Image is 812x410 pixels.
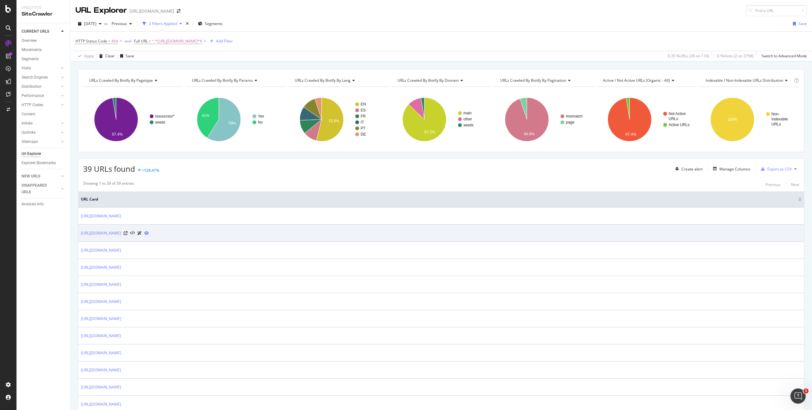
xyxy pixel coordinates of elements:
[706,78,783,83] span: Indexable / Non-Indexable URLs distribution
[673,164,703,174] button: Create alert
[391,92,491,147] svg: A chart.
[104,21,109,26] span: vs
[125,38,131,44] button: and
[361,120,364,125] text: IT
[719,166,750,172] div: Manage Columns
[137,230,142,236] a: AI Url Details
[75,51,94,61] button: Apply
[185,21,190,27] div: times
[118,51,134,61] button: Save
[22,129,59,136] a: Outlinks
[803,388,809,394] span: 1
[129,8,174,14] div: [URL][DOMAIN_NAME]
[424,130,435,134] text: 87.2%
[22,102,59,108] a: HTTP Codes
[22,201,66,208] a: Analysis Info
[81,298,121,305] a: [URL][DOMAIN_NAME]
[22,120,59,127] a: Inlinks
[111,37,118,46] span: 404
[81,316,121,322] a: [URL][DOMAIN_NAME]
[625,132,636,137] text: 97.4%
[81,401,121,407] a: [URL][DOMAIN_NAME]
[361,126,366,131] text: PT
[22,129,36,136] div: Outlinks
[767,166,792,172] div: Export as CSV
[22,56,66,62] a: Segments
[22,111,35,118] div: Content
[22,74,59,81] a: Search Engines
[22,138,38,145] div: Sitemaps
[759,51,807,61] button: Switch to Advanced Mode
[216,38,233,44] div: Add Filter
[22,93,44,99] div: Performance
[22,28,49,35] div: CURRENT URLS
[22,138,59,145] a: Sitemaps
[81,384,121,390] a: [URL][DOMAIN_NAME]
[228,121,236,125] text: 59%
[681,166,703,172] div: Create alert
[524,132,534,136] text: 94.9%
[765,182,781,187] div: Previous
[207,37,233,45] button: Add Filter
[22,182,54,195] div: DISAPPEARED URLS
[191,75,280,86] h4: URLs Crawled By Botify By params
[22,47,42,53] div: Movements
[566,114,583,119] text: #nomatch
[798,21,807,26] div: Save
[704,75,793,86] h4: Indexable / Non-Indexable URLs Distribution
[566,120,574,125] text: page
[669,123,690,127] text: Active URLs
[765,181,781,188] button: Previous
[124,231,128,235] a: Visit Online Page
[597,92,696,147] svg: A chart.
[603,78,670,83] span: Active / Not Active URLs (organic - all)
[130,231,135,235] button: View HTML Source
[494,92,593,147] svg: A chart.
[81,281,121,288] a: [URL][DOMAIN_NAME]
[22,151,41,157] div: Url Explorer
[22,93,59,99] a: Performance
[293,75,383,86] h4: URLs Crawled By Botify By lang
[112,132,123,137] text: 97.4%
[22,74,48,81] div: Search Engines
[668,53,709,59] div: 0.35 % URLs ( 39 on 11K )
[195,19,225,29] button: Segments
[205,21,223,26] span: Segments
[22,102,43,108] div: HTTP Codes
[84,53,94,59] div: Apply
[75,19,104,29] button: [DATE]
[83,92,183,147] svg: A chart.
[22,65,31,72] div: Visits
[669,117,678,121] text: URLs
[295,78,350,83] span: URLs Crawled By Botify By lang
[289,92,388,147] div: A chart.
[22,111,66,118] a: Content
[22,5,65,10] div: Analytics
[22,28,59,35] a: CURRENT URLS
[149,38,151,44] span: ≠
[396,75,485,86] h4: URLs Crawled By Botify By domain
[88,75,177,86] h4: URLs Crawled By Botify By pagetype
[22,47,66,53] a: Movements
[758,164,792,174] button: Export as CSV
[500,78,566,83] span: URLs Crawled By Botify By pagination
[81,247,121,253] a: [URL][DOMAIN_NAME]
[790,19,807,29] button: Save
[22,173,40,180] div: NEW URLS
[75,38,107,44] span: HTTP Status Code
[499,75,588,86] h4: URLs Crawled By Botify By pagination
[22,151,66,157] a: Url Explorer
[710,165,750,173] button: Manage Columns
[771,112,780,116] text: Non-
[727,117,737,122] text: 100%
[81,213,121,219] a: [URL][DOMAIN_NAME]
[717,53,754,59] div: 0 % Visits ( 2 on 375K )
[463,123,474,127] text: seeds
[700,92,799,147] svg: A chart.
[186,92,285,147] svg: A chart.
